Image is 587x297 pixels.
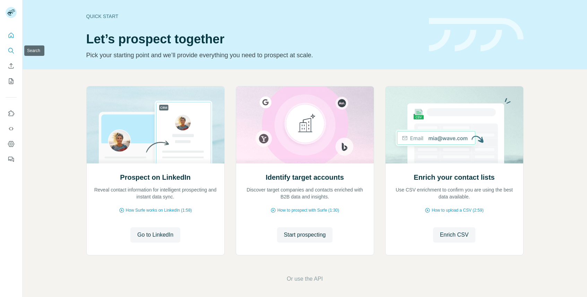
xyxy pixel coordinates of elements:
h2: Prospect on LinkedIn [120,172,190,182]
span: How to prospect with Surfe (1:30) [277,207,339,213]
p: Use CSV enrichment to confirm you are using the best data available. [392,186,516,200]
span: Start prospecting [284,231,326,239]
span: Go to LinkedIn [137,231,173,239]
button: Or use the API [287,275,323,283]
button: Search [6,44,17,57]
img: Enrich your contact lists [385,86,524,163]
button: Enrich CSV [6,60,17,72]
p: Reveal contact information for intelligent prospecting and instant data sync. [94,186,217,200]
div: Quick start [86,13,421,20]
h2: Identify target accounts [266,172,344,182]
button: My lists [6,75,17,87]
button: Quick start [6,29,17,42]
button: Feedback [6,153,17,166]
h2: Enrich your contact lists [414,172,494,182]
img: banner [429,18,524,52]
p: Pick your starting point and we’ll provide everything you need to prospect at scale. [86,50,421,60]
button: Enrich CSV [433,227,476,243]
img: Prospect on LinkedIn [86,86,225,163]
button: Go to LinkedIn [130,227,180,243]
img: Identify target accounts [236,86,374,163]
h1: Let’s prospect together [86,32,421,46]
button: Use Surfe API [6,122,17,135]
p: Discover target companies and contacts enriched with B2B data and insights. [243,186,367,200]
button: Use Surfe on LinkedIn [6,107,17,120]
span: How Surfe works on LinkedIn (1:58) [126,207,192,213]
span: Enrich CSV [440,231,469,239]
button: Dashboard [6,138,17,150]
button: Start prospecting [277,227,333,243]
span: How to upload a CSV (2:59) [432,207,483,213]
